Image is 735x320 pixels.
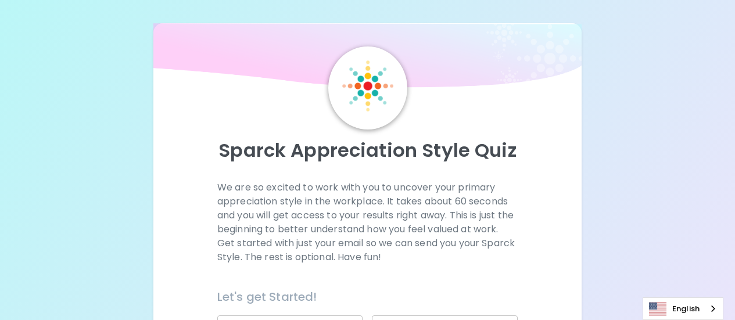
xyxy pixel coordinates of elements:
p: We are so excited to work with you to uncover your primary appreciation style in the workplace. I... [217,181,518,264]
a: English [643,298,723,319]
aside: Language selected: English [643,297,723,320]
img: wave [153,23,582,93]
div: Language [643,297,723,320]
p: Sparck Appreciation Style Quiz [167,139,568,162]
h6: Let's get Started! [217,287,518,306]
img: Sparck Logo [342,60,393,112]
